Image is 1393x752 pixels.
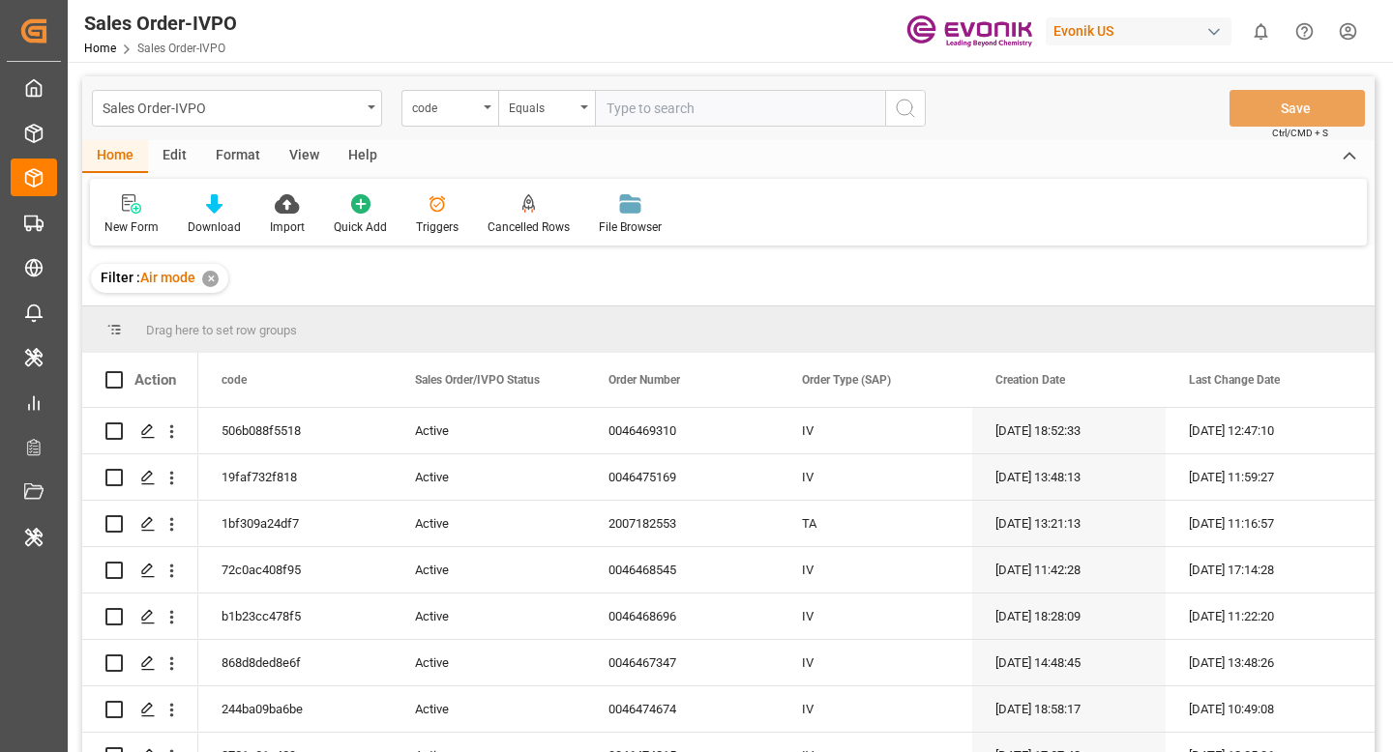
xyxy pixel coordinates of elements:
[972,547,1166,593] div: [DATE] 11:42:28
[585,640,779,685] div: 0046467347
[779,547,972,593] div: IV
[415,455,562,500] div: Active
[198,640,392,685] div: 868d8ded8e6f
[779,501,972,546] div: TA
[103,95,361,119] div: Sales Order-IVPO
[82,408,198,454] div: Press SPACE to select this row.
[1166,454,1359,500] div: [DATE] 11:59:27
[779,454,972,500] div: IV
[198,501,392,546] div: 1bf309a24df7
[415,548,562,593] div: Active
[1230,90,1365,127] button: Save
[415,409,562,453] div: Active
[275,140,334,173] div: View
[415,502,562,546] div: Active
[1166,640,1359,685] div: [DATE] 13:48:26
[84,42,116,55] a: Home
[82,686,198,733] div: Press SPACE to select this row.
[82,640,198,686] div: Press SPACE to select this row.
[972,408,1166,453] div: [DATE] 18:52:33
[148,140,201,173] div: Edit
[401,90,498,127] button: open menu
[140,270,195,285] span: Air mode
[188,218,241,236] div: Download
[1166,408,1359,453] div: [DATE] 12:47:10
[1166,593,1359,639] div: [DATE] 11:22:20
[885,90,926,127] button: search button
[415,641,562,685] div: Active
[779,408,972,453] div: IV
[1166,501,1359,546] div: [DATE] 11:16:57
[198,593,392,639] div: b1b23cc478f5
[134,371,176,389] div: Action
[585,501,779,546] div: 2007182553
[82,501,198,547] div: Press SPACE to select this row.
[1272,126,1328,140] span: Ctrl/CMD + S
[972,501,1166,546] div: [DATE] 13:21:13
[222,373,247,387] span: code
[82,547,198,593] div: Press SPACE to select this row.
[1166,686,1359,732] div: [DATE] 10:49:08
[82,593,198,640] div: Press SPACE to select this row.
[585,686,779,732] div: 0046474674
[334,140,392,173] div: Help
[802,373,891,387] span: Order Type (SAP)
[84,9,237,38] div: Sales Order-IVPO
[334,218,387,236] div: Quick Add
[509,95,575,117] div: Equals
[415,594,562,639] div: Active
[415,687,562,732] div: Active
[488,218,570,236] div: Cancelled Rows
[1239,10,1283,53] button: show 0 new notifications
[779,593,972,639] div: IV
[92,90,382,127] button: open menu
[585,454,779,500] div: 0046475169
[608,373,680,387] span: Order Number
[198,686,392,732] div: 244ba09ba6be
[415,373,540,387] span: Sales Order/IVPO Status
[1283,10,1326,53] button: Help Center
[104,218,159,236] div: New Form
[585,408,779,453] div: 0046469310
[972,686,1166,732] div: [DATE] 18:58:17
[498,90,595,127] button: open menu
[972,640,1166,685] div: [DATE] 14:48:45
[779,686,972,732] div: IV
[995,373,1065,387] span: Creation Date
[972,454,1166,500] div: [DATE] 13:48:13
[198,454,392,500] div: 19faf732f818
[779,640,972,685] div: IV
[972,593,1166,639] div: [DATE] 18:28:09
[1189,373,1280,387] span: Last Change Date
[198,547,392,593] div: 72c0ac408f95
[585,547,779,593] div: 0046468545
[270,218,305,236] div: Import
[101,270,140,285] span: Filter :
[1046,17,1231,45] div: Evonik US
[201,140,275,173] div: Format
[146,323,297,337] span: Drag here to set row groups
[82,140,148,173] div: Home
[906,14,1032,48] img: Evonik-brand-mark-Deep-Purple-RGB.jpeg_1700498283.jpeg
[1166,547,1359,593] div: [DATE] 17:14:28
[599,218,662,236] div: File Browser
[198,408,392,453] div: 506b088f5518
[595,90,885,127] input: Type to search
[412,95,478,117] div: code
[82,454,198,501] div: Press SPACE to select this row.
[416,218,459,236] div: Triggers
[1046,13,1239,49] button: Evonik US
[202,271,219,287] div: ✕
[585,593,779,639] div: 0046468696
